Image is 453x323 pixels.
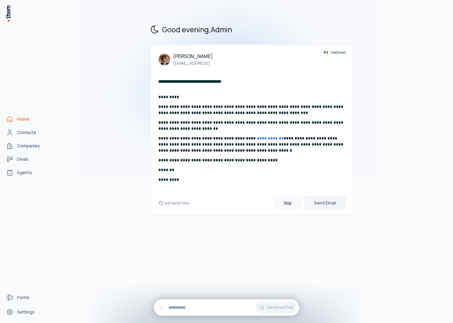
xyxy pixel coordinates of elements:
[4,113,50,125] a: Home
[173,60,213,67] p: [EMAIL_ADDRESS]
[4,167,50,179] a: Agents
[274,196,302,210] button: Skip
[323,50,328,55] img: gmail
[267,305,293,310] span: Continue Chat
[331,50,346,55] span: Via Gmail
[4,153,50,165] a: deals
[17,129,36,136] span: Contacts
[17,309,34,315] span: Settings
[173,53,213,60] h4: [PERSON_NAME]
[17,294,29,301] span: Forms
[4,126,50,139] a: Contacts
[256,302,297,313] button: Continue Chat
[4,306,50,318] a: Settings
[4,140,50,152] a: Companies
[17,156,29,162] span: Deals
[150,24,354,34] h2: Good evening , Admin
[164,201,189,206] h6: Edit Send Time
[304,196,346,210] button: Send Email
[154,299,299,316] div: Continue Chat
[17,170,32,176] span: Agents
[158,53,171,66] img: Yugo Imanishi
[4,291,50,304] a: Forms
[5,5,11,22] img: Item Brain Logo
[17,116,29,122] span: Home
[17,143,40,149] span: Companies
